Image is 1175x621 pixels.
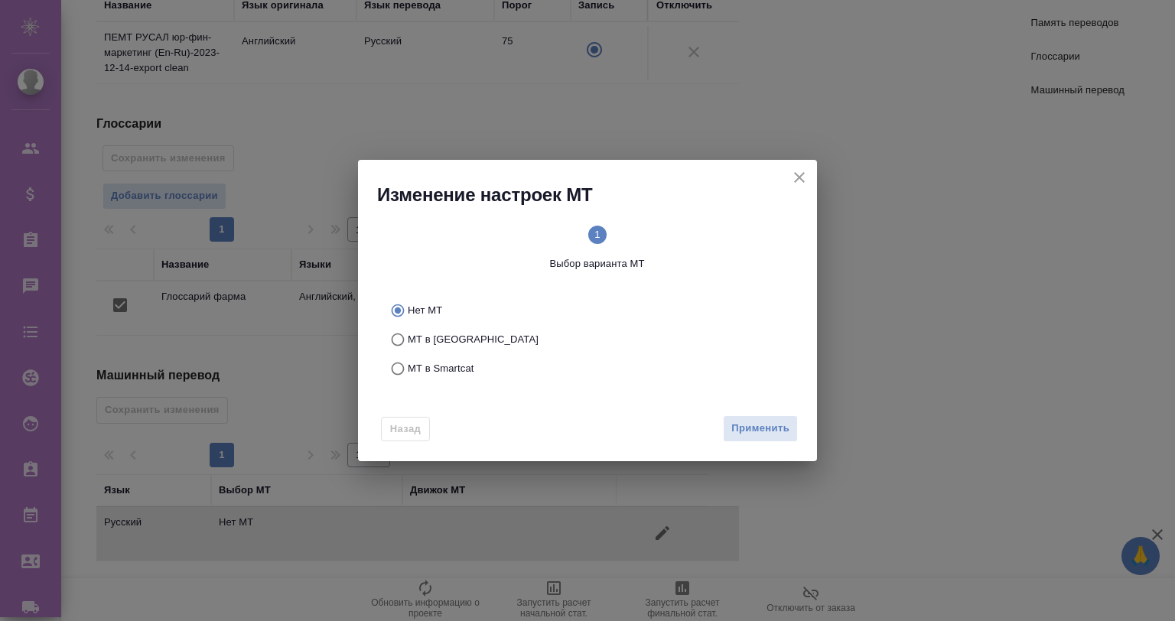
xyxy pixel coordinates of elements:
span: Выбор варианта МТ [402,256,793,271]
h2: Изменение настроек МТ [377,183,817,207]
span: Нет МТ [408,303,442,318]
span: МТ в [GEOGRAPHIC_DATA] [408,332,539,347]
span: Применить [731,420,789,437]
span: МТ в Smartcat [408,361,474,376]
button: Применить [723,415,798,442]
button: close [788,166,811,189]
text: 1 [594,229,600,240]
